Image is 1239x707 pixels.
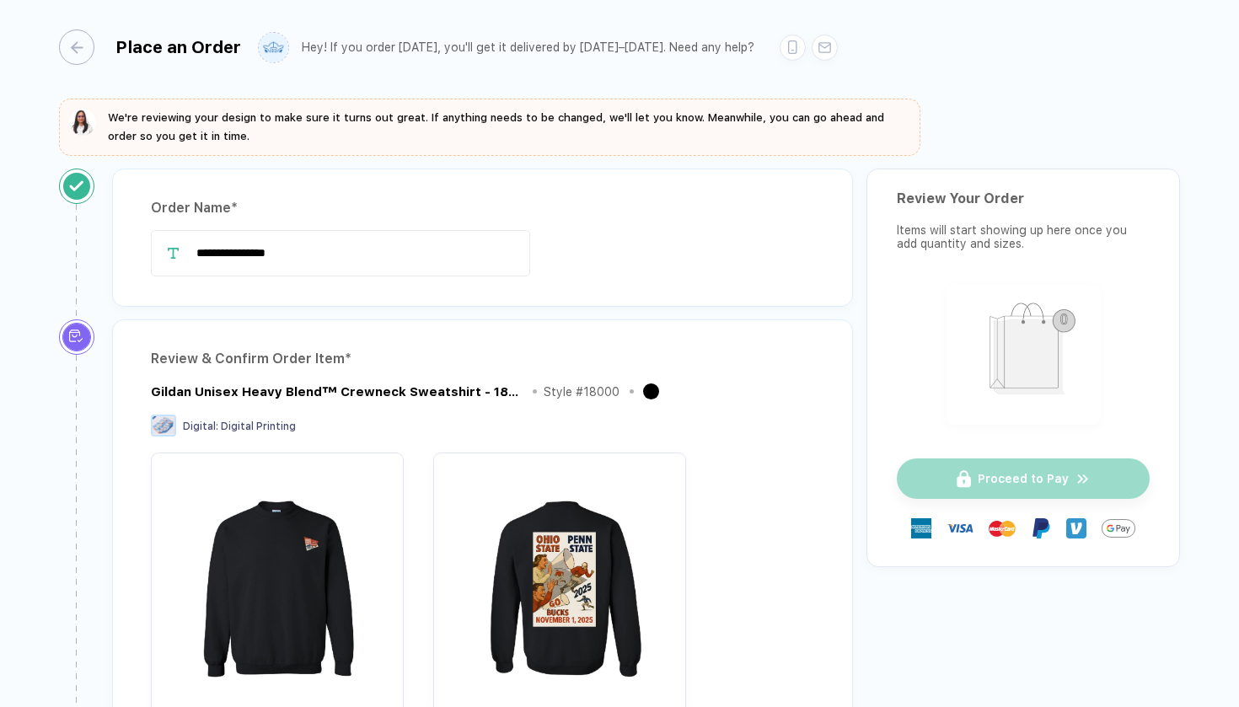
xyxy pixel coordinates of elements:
div: Order Name [151,195,814,222]
img: Venmo [1066,518,1086,538]
img: Paypal [1031,518,1051,538]
img: 1759972320465aoqsu_nt_front.png [159,461,395,697]
button: We're reviewing your design to make sure it turns out great. If anything needs to be changed, we'... [69,109,910,146]
img: shopping_bag.png [954,292,1093,414]
img: 1759972320465bkwkh_nt_back.png [442,461,678,697]
span: Digital Printing [221,420,296,432]
div: Hey! If you order [DATE], you'll get it delivered by [DATE]–[DATE]. Need any help? [302,40,754,55]
div: Place an Order [115,37,241,57]
img: express [911,518,931,538]
img: GPay [1102,512,1135,545]
img: user profile [259,33,288,62]
div: Review Your Order [897,190,1150,206]
img: visa [947,515,973,542]
span: Digital : [183,420,218,432]
div: Gildan Unisex Heavy Blend™ Crewneck Sweatshirt - 18000 [151,384,523,399]
div: Review & Confirm Order Item [151,345,814,372]
img: master-card [989,515,1016,542]
span: We're reviewing your design to make sure it turns out great. If anything needs to be changed, we'... [108,111,884,142]
div: Style # 18000 [544,385,619,399]
img: Digital [151,415,176,437]
img: sophie [69,109,96,136]
div: Items will start showing up here once you add quantity and sizes. [897,223,1150,250]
